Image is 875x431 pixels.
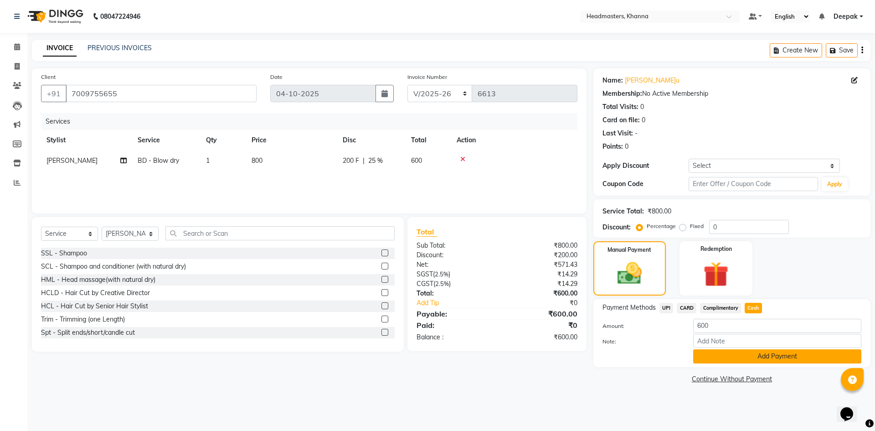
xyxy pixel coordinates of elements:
button: Add Payment [693,349,861,363]
div: ( ) [410,270,497,279]
input: Search by Name/Mobile/Email/Code [66,85,257,102]
input: Amount [693,319,861,333]
a: Continue Without Payment [595,374,869,384]
th: Disc [337,130,406,151]
iframe: chat widget [837,395,866,422]
th: Service [132,130,201,151]
img: logo [23,4,86,29]
label: Percentage [647,222,676,230]
div: Points: [602,142,623,151]
div: HCLD - Hair Cut by Creative Director [41,288,150,298]
button: Save [826,43,858,57]
label: Amount: [596,322,686,330]
div: SSL - Shampoo [41,249,87,258]
span: Cash [745,303,762,313]
div: Spt - Split ends/short/candle cut [41,328,135,338]
div: Services [42,113,584,130]
div: ₹14.29 [497,270,584,279]
div: HML - Head massage(with natural dry) [41,275,155,285]
div: Total Visits: [602,102,638,112]
span: Total [417,227,437,237]
a: Add Tip [410,298,511,308]
div: ₹600.00 [497,289,584,298]
div: HCL - Hair Cut by Senior Hair Stylist [41,301,148,311]
div: 0 [642,115,645,125]
span: SGST [417,270,433,278]
div: Service Total: [602,207,644,216]
b: 08047224946 [100,4,140,29]
div: 0 [640,102,644,112]
span: 2.5% [435,270,448,278]
input: Search or Scan [165,226,395,240]
button: Create New [770,43,822,57]
label: Note: [596,338,686,346]
div: Discount: [602,223,631,232]
div: Discount: [410,250,497,260]
span: [PERSON_NAME] [46,156,98,165]
div: Net: [410,260,497,270]
div: ₹200.00 [497,250,584,260]
img: _gift.svg [695,259,736,290]
div: Sub Total: [410,241,497,250]
div: ₹571.43 [497,260,584,270]
label: Client [41,73,56,81]
span: Complimentary [700,303,741,313]
div: Paid: [410,320,497,331]
div: Payable: [410,308,497,319]
span: 1 [206,156,210,165]
div: Trim - Trimming (one Length) [41,315,125,324]
div: ₹800.00 [497,241,584,250]
div: ₹0 [511,298,584,308]
label: Invoice Number [407,73,447,81]
span: 200 F [343,156,359,166]
input: Add Note [693,334,861,348]
div: ₹600.00 [497,308,584,319]
span: CARD [677,303,696,313]
div: Total: [410,289,497,298]
div: No Active Membership [602,89,861,99]
span: UPI [659,303,674,313]
label: Date [270,73,283,81]
span: 600 [411,156,422,165]
span: 25 % [368,156,383,166]
span: CGST [417,280,433,288]
div: ₹14.29 [497,279,584,289]
th: Total [406,130,451,151]
th: Stylist [41,130,132,151]
div: Apply Discount [602,161,689,171]
span: Payment Methods [602,303,656,312]
div: 0 [625,142,628,151]
div: ₹600.00 [497,332,584,342]
div: Card on file: [602,115,640,125]
div: ₹0 [497,320,584,331]
div: Balance : [410,332,497,342]
label: Manual Payment [607,246,651,254]
a: PREVIOUS INVOICES [87,44,152,52]
th: Action [451,130,577,151]
div: ( ) [410,279,497,289]
input: Enter Offer / Coupon Code [689,177,818,191]
a: INVOICE [43,40,77,57]
div: Membership: [602,89,642,99]
div: - [635,129,638,138]
button: Apply [822,177,848,191]
span: | [363,156,365,166]
label: Fixed [690,222,704,230]
th: Qty [201,130,246,151]
div: Name: [602,76,623,85]
label: Redemption [700,245,732,253]
div: ₹800.00 [648,207,671,216]
div: Coupon Code [602,179,689,189]
span: BD - Blow dry [138,156,179,165]
span: Deepak [834,12,858,21]
div: Last Visit: [602,129,633,138]
img: _cash.svg [610,260,649,287]
span: 2.5% [435,280,449,287]
button: +91 [41,85,67,102]
a: [PERSON_NAME]u [625,76,679,85]
span: 800 [252,156,262,165]
th: Price [246,130,337,151]
div: SCL - Shampoo and conditioner (with natural dry) [41,262,186,271]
